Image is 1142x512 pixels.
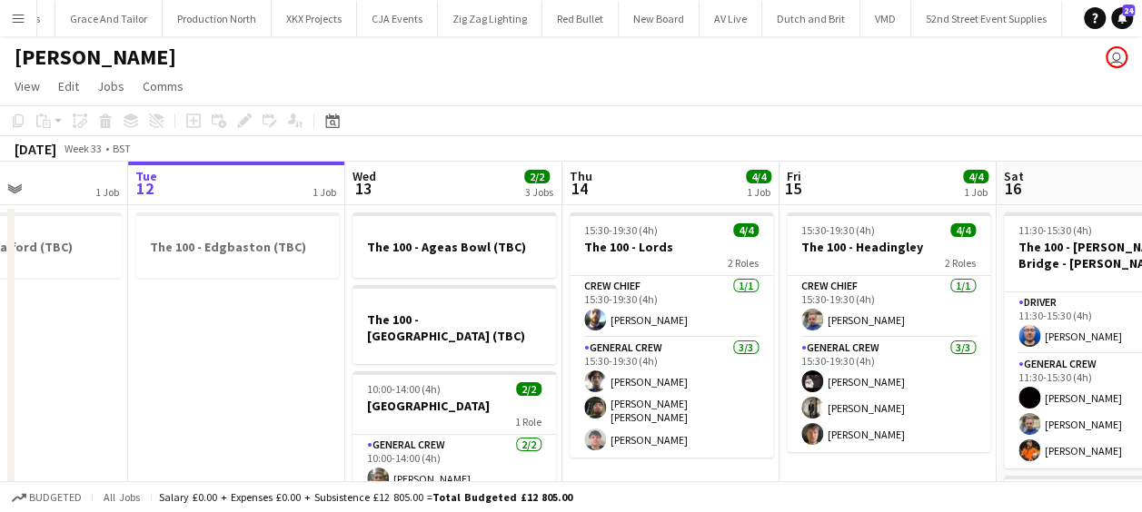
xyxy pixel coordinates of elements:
button: Vive [1062,1,1111,36]
h1: [PERSON_NAME] [15,44,176,71]
button: Production North [163,1,272,36]
span: View [15,78,40,94]
button: Budgeted [9,487,84,507]
button: XKX Projects [272,1,357,36]
button: VMD [860,1,911,36]
span: Jobs [97,78,124,94]
span: Budgeted [29,491,82,504]
button: CJA Events [357,1,438,36]
span: Edit [58,78,79,94]
button: 52nd Street Event Supplies [911,1,1062,36]
a: View [7,74,47,98]
button: Zig Zag Lighting [438,1,542,36]
button: Grace And Tailor [55,1,163,36]
span: All jobs [100,490,144,504]
a: 24 [1111,7,1133,29]
a: Jobs [90,74,132,98]
span: Total Budgeted £12 805.00 [432,490,572,504]
a: Edit [51,74,86,98]
button: Dutch and Brit [762,1,860,36]
span: 24 [1122,5,1135,16]
button: Red Bullet [542,1,619,36]
div: BST [113,142,131,155]
button: New Board [619,1,700,36]
div: [DATE] [15,140,56,158]
div: Salary £0.00 + Expenses £0.00 + Subsistence £12 805.00 = [159,490,572,504]
app-user-avatar: Dominic Riley [1106,46,1127,68]
a: Comms [135,74,191,98]
span: Week 33 [60,142,105,155]
span: Comms [143,78,184,94]
button: AV Live [700,1,762,36]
